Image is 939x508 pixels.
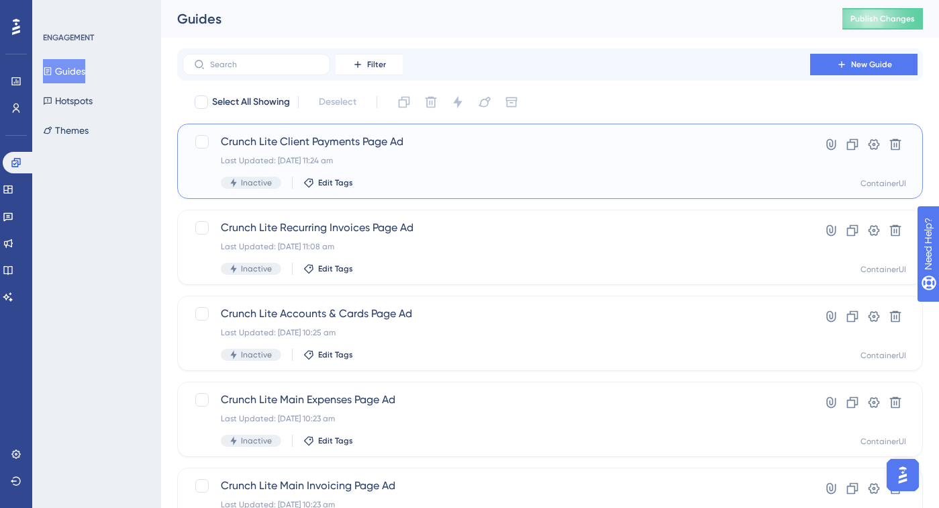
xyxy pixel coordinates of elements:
button: Deselect [307,90,368,114]
span: Inactive [241,435,272,446]
div: ENGAGEMENT [43,32,94,43]
button: New Guide [810,54,918,75]
span: Edit Tags [318,263,353,274]
span: Crunch Lite Accounts & Cards Page Ad [221,306,772,322]
span: Inactive [241,263,272,274]
button: Guides [43,59,85,83]
input: Search [210,60,319,69]
div: Last Updated: [DATE] 11:08 am [221,241,772,252]
button: Edit Tags [303,263,353,274]
button: Edit Tags [303,177,353,188]
div: ContainerUI [860,264,906,275]
span: Inactive [241,177,272,188]
span: Publish Changes [850,13,915,24]
button: Publish Changes [842,8,923,30]
div: Last Updated: [DATE] 11:24 am [221,155,772,166]
span: Crunch Lite Client Payments Page Ad [221,134,772,150]
span: New Guide [851,59,892,70]
span: Deselect [319,94,356,110]
span: Crunch Lite Main Invoicing Page Ad [221,478,772,494]
span: Crunch Lite Main Expenses Page Ad [221,392,772,408]
span: Edit Tags [318,435,353,446]
div: Last Updated: [DATE] 10:23 am [221,413,772,424]
span: Inactive [241,349,272,360]
span: Need Help? [32,3,84,19]
div: Last Updated: [DATE] 10:25 am [221,327,772,338]
button: Filter [336,54,403,75]
button: Edit Tags [303,435,353,446]
span: Filter [367,59,386,70]
div: ContainerUI [860,178,906,189]
div: ContainerUI [860,350,906,361]
button: Edit Tags [303,349,353,360]
div: Guides [177,9,809,28]
span: Edit Tags [318,349,353,360]
span: Select All Showing [212,94,290,110]
span: Crunch Lite Recurring Invoices Page Ad [221,220,772,236]
button: Hotspots [43,89,93,113]
button: Themes [43,118,89,142]
div: ContainerUI [860,436,906,447]
span: Edit Tags [318,177,353,188]
iframe: UserGuiding AI Assistant Launcher [883,455,923,495]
